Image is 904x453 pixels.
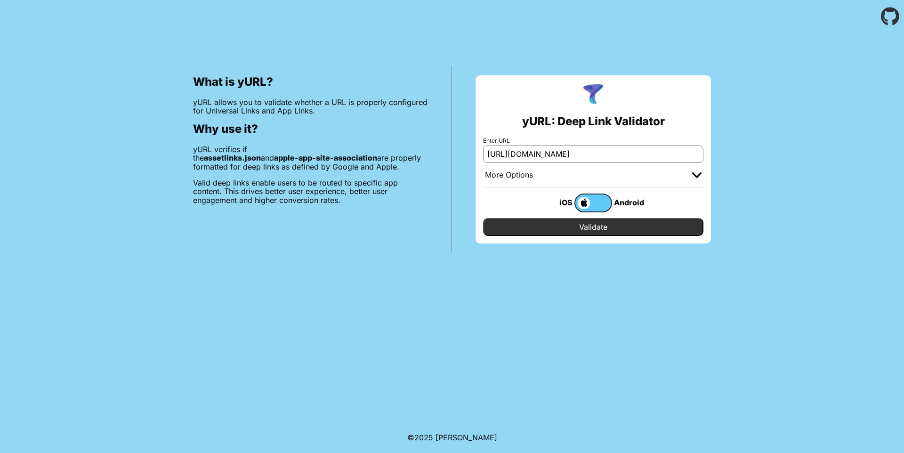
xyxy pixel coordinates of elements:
[407,422,497,453] footer: ©
[522,115,665,128] h2: yURL: Deep Link Validator
[274,153,377,162] b: apple-app-site-association
[537,196,574,209] div: iOS
[581,83,605,107] img: yURL Logo
[483,146,703,162] input: e.g. https://app.chayev.com/xyx
[204,153,261,162] b: assetlinks.json
[414,433,433,442] span: 2025
[612,196,650,209] div: Android
[193,178,428,204] p: Valid deep links enable users to be routed to specific app content. This drives better user exper...
[193,122,428,136] h2: Why use it?
[193,145,428,171] p: yURL verifies if the and are properly formatted for deep links as defined by Google and Apple.
[193,75,428,89] h2: What is yURL?
[692,172,702,178] img: chevron
[193,98,428,115] p: yURL allows you to validate whether a URL is properly configured for Universal Links and App Links.
[483,138,703,144] label: Enter URL
[436,433,497,442] a: Michael Ibragimchayev's Personal Site
[483,218,703,236] input: Validate
[485,170,533,180] div: More Options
